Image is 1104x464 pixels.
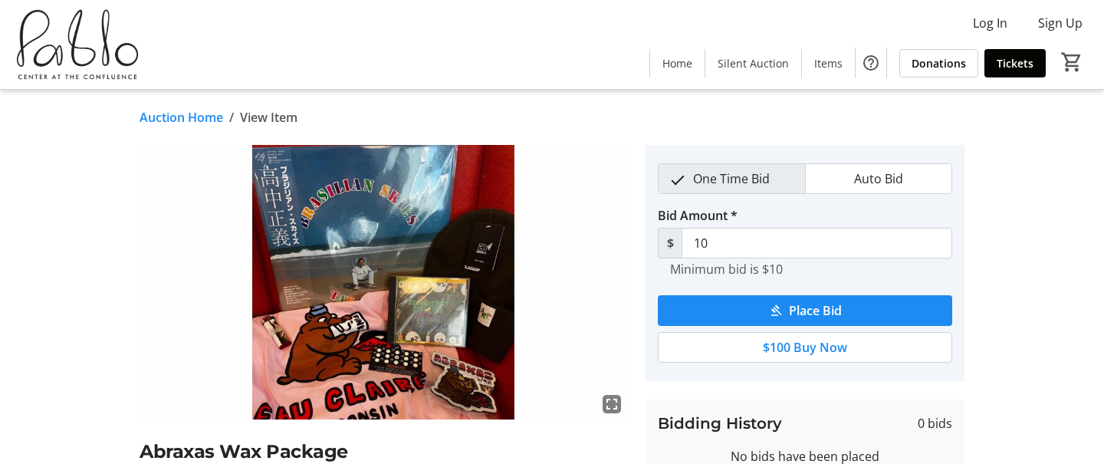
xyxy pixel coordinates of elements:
button: Sign Up [1026,11,1095,35]
a: Silent Auction [705,49,801,77]
a: Home [650,49,705,77]
button: Log In [961,11,1020,35]
span: / [229,108,234,127]
h3: Bidding History [658,412,782,435]
a: Items [802,49,855,77]
span: $100 Buy Now [763,338,847,357]
span: Log In [973,14,1007,32]
a: Auction Home [140,108,223,127]
span: $ [658,228,682,258]
tr-hint: Minimum bid is $10 [670,262,783,277]
a: Donations [899,49,978,77]
label: Bid Amount * [658,206,738,225]
span: Silent Auction [718,55,789,71]
span: Items [814,55,843,71]
span: Place Bid [789,301,842,320]
button: Cart [1058,48,1086,76]
span: Sign Up [1038,14,1083,32]
span: Donations [912,55,966,71]
mat-icon: fullscreen [603,395,621,413]
img: Image [140,145,627,420]
button: Help [856,48,886,78]
button: Place Bid [658,295,952,326]
a: Tickets [984,49,1046,77]
button: $100 Buy Now [658,332,952,363]
img: Pablo Center's Logo [9,6,146,83]
span: View Item [240,108,297,127]
span: Auto Bid [845,164,912,193]
span: 0 bids [918,414,952,433]
span: Home [662,55,692,71]
span: One Time Bid [684,164,779,193]
span: Tickets [997,55,1033,71]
